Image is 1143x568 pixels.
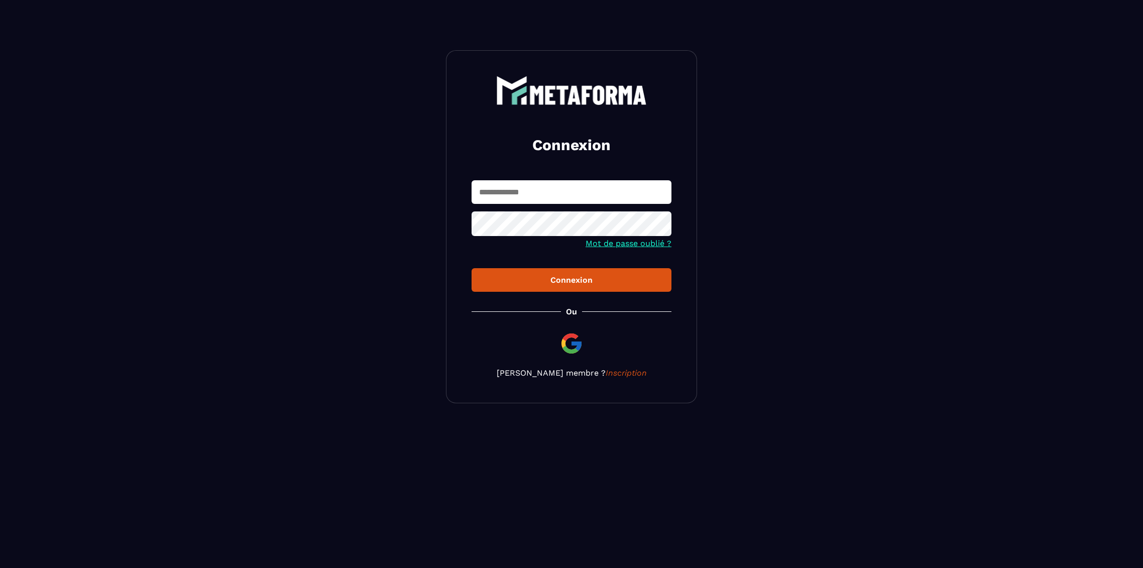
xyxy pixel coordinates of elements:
p: [PERSON_NAME] membre ? [472,368,671,378]
button: Connexion [472,268,671,292]
a: logo [472,76,671,105]
p: Ou [566,307,577,316]
h2: Connexion [484,135,659,155]
a: Mot de passe oublié ? [586,239,671,248]
img: google [559,331,584,356]
div: Connexion [480,275,663,285]
img: logo [496,76,647,105]
a: Inscription [606,368,647,378]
